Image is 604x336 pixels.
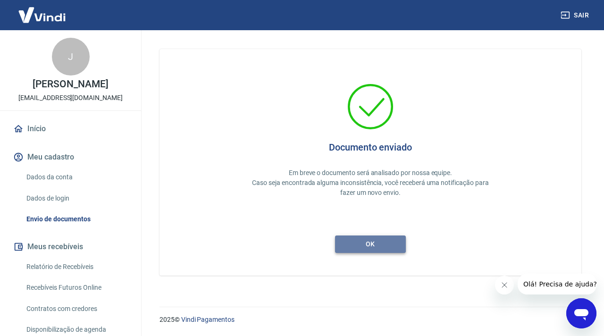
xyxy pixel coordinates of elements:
[23,299,130,319] a: Contratos com credores
[495,276,514,294] iframe: Fechar mensagem
[11,147,130,168] button: Meu cadastro
[23,257,130,277] a: Relatório de Recebíveis
[23,210,130,229] a: Envio de documentos
[23,278,130,297] a: Recebíveis Futuros Online
[566,298,596,328] iframe: Botão para abrir a janela de mensagens
[23,168,130,187] a: Dados da conta
[6,7,79,14] span: Olá! Precisa de ajuda?
[23,189,130,208] a: Dados de login
[11,0,73,29] img: Vindi
[335,235,406,253] button: ok
[329,142,412,153] h4: Documento enviado
[247,178,495,198] p: Caso seja encontrada alguma inconsistência, você receberá uma notificação para fazer um novo envio.
[518,274,596,294] iframe: Mensagem da empresa
[18,93,123,103] p: [EMAIL_ADDRESS][DOMAIN_NAME]
[559,7,593,24] button: Sair
[247,168,495,178] p: Em breve o documento será analisado por nossa equipe.
[33,79,108,89] p: [PERSON_NAME]
[52,38,90,76] div: J
[159,315,581,325] p: 2025 ©
[11,118,130,139] a: Início
[181,316,235,323] a: Vindi Pagamentos
[11,236,130,257] button: Meus recebíveis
